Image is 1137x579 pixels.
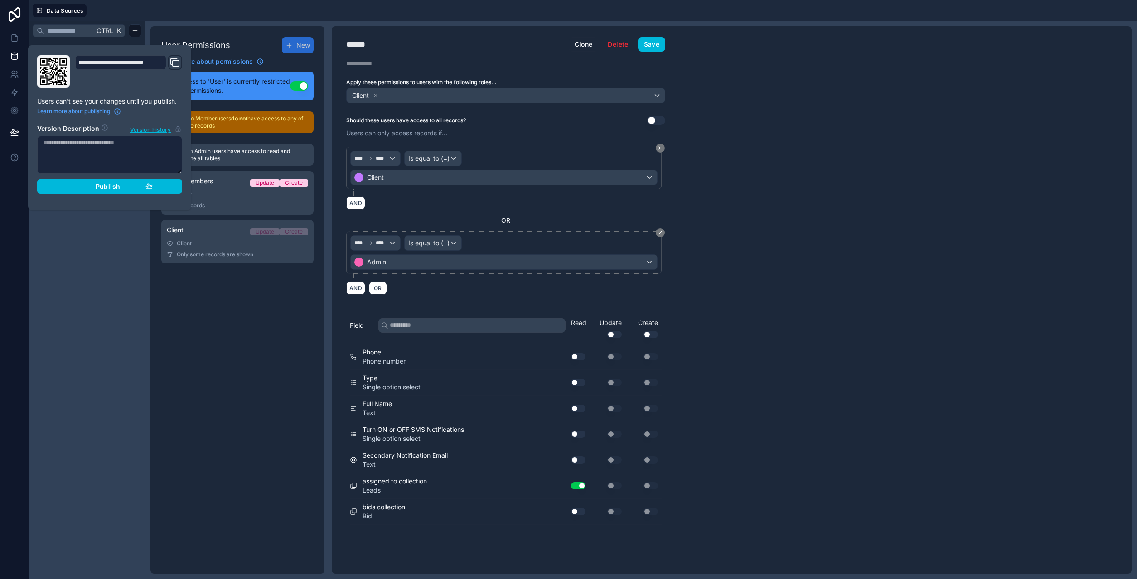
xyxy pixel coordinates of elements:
span: bids collection [363,502,405,512]
a: Learn more about publishing [37,108,121,115]
h2: Version Description [37,124,99,134]
button: Client [350,170,658,185]
span: Data Sources [47,7,83,14]
button: Publish [37,179,182,194]
span: Is equal to (=) [408,154,450,163]
span: assigned to collection [363,477,427,486]
a: Team MembersUpdateCreateClientAll records [161,171,314,215]
div: Domain and Custom Link [75,55,182,88]
div: Update [589,318,625,338]
button: Save [638,37,665,52]
span: Ctrl [96,25,114,36]
div: Read [571,318,589,327]
span: Learn more about publishing [37,108,110,115]
a: ClientUpdateCreateClientOnly some records are shown [161,220,314,263]
strong: do not [231,115,247,122]
span: Learn more about permissions [161,57,253,66]
div: Create [285,228,303,235]
button: OR [369,282,387,295]
p: Team Admin users have access to read and update all tables [179,148,306,162]
a: Learn more about permissions [161,57,264,66]
button: Client [346,88,665,103]
p: Users can't see your changes until you publish. [37,97,182,106]
div: Client [167,191,308,198]
button: Version history [130,124,182,134]
span: Bid [363,512,405,521]
span: Only some records are shown [177,251,253,258]
span: Client [352,91,369,100]
span: Version history [130,124,171,134]
span: Is equal to (=) [408,239,450,248]
span: Turn ON or OFF SMS Notifications [363,425,464,434]
span: Client [167,225,184,234]
span: OR [501,216,510,225]
label: Apply these permissions to users with the following roles... [346,79,665,86]
span: Phone [363,348,406,357]
span: K [116,28,122,34]
span: Publish [96,182,120,191]
div: Client [167,240,308,247]
label: Should these users have access to all records? [346,117,466,124]
button: Noloco tables [33,44,136,57]
span: Access to 'User' is currently restricted by permissions. [177,77,290,95]
span: Secondary Notification Email [363,451,448,460]
span: Text [363,460,448,469]
div: Create [625,318,662,338]
button: Is equal to (=) [404,151,462,166]
button: New [282,37,314,53]
button: Delete [602,37,634,52]
span: Phone number [363,357,406,366]
span: New [296,41,310,50]
p: Users can only access records if... [346,129,665,138]
p: Team Member users have access to any of these records [179,115,308,129]
span: Client [367,173,384,182]
h1: User Permissions [161,39,230,52]
span: Admin [367,258,386,267]
span: OR [372,285,384,292]
span: Full Name [363,399,392,408]
button: Data Sources [33,4,87,17]
div: Update [256,228,274,235]
div: Create [285,179,303,187]
span: Single option select [363,383,421,392]
span: Type [363,373,421,383]
button: Clone [569,37,599,52]
span: Single option select [363,434,464,443]
button: Is equal to (=) [404,235,462,251]
button: Admin [350,254,658,270]
div: Update [256,179,274,187]
button: AND [346,196,365,210]
span: Field [350,321,364,330]
button: AND [346,282,365,295]
span: Leads [363,486,427,495]
span: Text [363,408,392,417]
